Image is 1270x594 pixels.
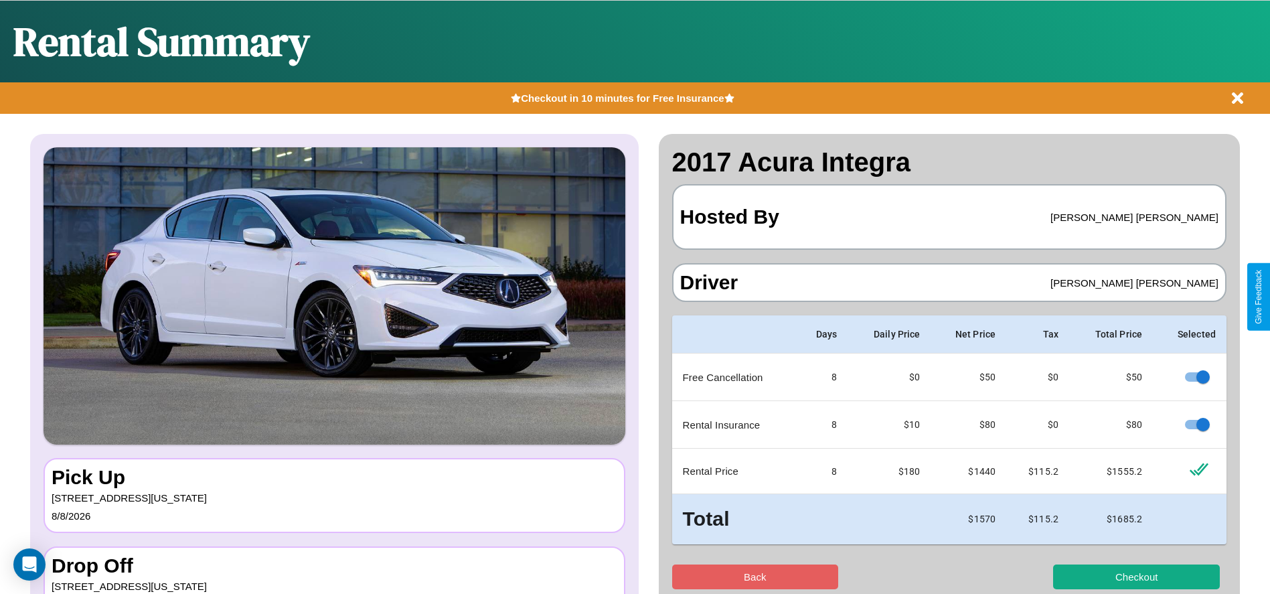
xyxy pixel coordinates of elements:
div: Give Feedback [1254,270,1263,324]
th: Total Price [1069,315,1153,354]
th: Tax [1006,315,1069,354]
td: $0 [1006,401,1069,449]
p: Rental Price [683,462,786,480]
td: 8 [796,401,848,449]
th: Daily Price [848,315,931,354]
td: $ 1440 [931,449,1007,494]
button: Checkout [1053,565,1220,589]
td: $ 80 [1069,401,1153,449]
td: $ 1555.2 [1069,449,1153,494]
p: [PERSON_NAME] [PERSON_NAME] [1050,274,1218,292]
td: $ 1570 [931,494,1007,544]
p: 8 / 8 / 2026 [52,507,617,525]
h2: 2017 Acura Integra [672,147,1227,177]
td: $ 50 [931,354,1007,401]
td: $ 1685.2 [1069,494,1153,544]
p: Rental Insurance [683,416,786,434]
table: simple table [672,315,1227,544]
h3: Hosted By [680,192,779,242]
td: $ 80 [931,401,1007,449]
td: $ 50 [1069,354,1153,401]
h1: Rental Summary [13,14,310,69]
th: Selected [1153,315,1226,354]
th: Days [796,315,848,354]
td: $ 115.2 [1006,494,1069,544]
b: Checkout in 10 minutes for Free Insurance [521,92,724,104]
h3: Pick Up [52,466,617,489]
button: Back [672,565,839,589]
td: $0 [848,354,931,401]
p: Free Cancellation [683,368,786,386]
td: 8 [796,354,848,401]
h3: Total [683,505,786,534]
td: $0 [1006,354,1069,401]
h3: Drop Off [52,554,617,577]
div: Open Intercom Messenger [13,548,46,581]
th: Net Price [931,315,1007,354]
h3: Driver [680,271,738,294]
p: [STREET_ADDRESS][US_STATE] [52,489,617,507]
td: $ 180 [848,449,931,494]
td: 8 [796,449,848,494]
td: $10 [848,401,931,449]
p: [PERSON_NAME] [PERSON_NAME] [1050,208,1218,226]
td: $ 115.2 [1006,449,1069,494]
